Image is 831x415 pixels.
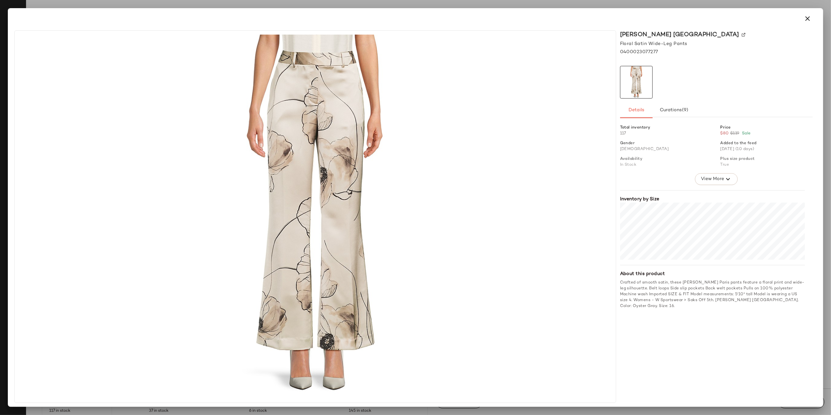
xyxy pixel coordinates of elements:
img: 0400023077277_OYSTERGRAY [620,66,652,98]
span: Curations [660,108,689,113]
div: Crafted of smooth satin, these [PERSON_NAME] Paris pants feature a floral print and wide-leg silh... [620,280,805,309]
span: [PERSON_NAME] [GEOGRAPHIC_DATA] [620,30,739,39]
div: About this product [620,270,805,277]
span: 0400023077277 [620,49,659,55]
span: View More [701,175,724,183]
span: Floral Satin Wide-Leg Pants [620,40,688,47]
button: View More [695,173,737,185]
img: svg%3e [742,33,746,37]
span: Details [628,108,644,113]
img: 0400023077277_OYSTERGRAY [19,35,612,399]
span: (9) [682,108,688,113]
div: Inventory by Size [620,196,805,203]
